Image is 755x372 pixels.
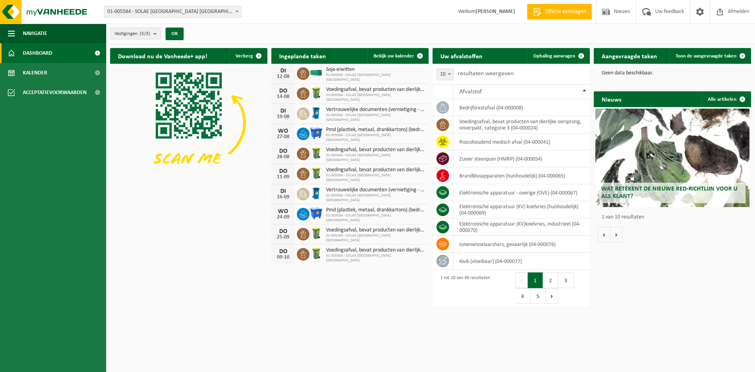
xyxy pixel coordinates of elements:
span: 01-005584 - SOLAE [GEOGRAPHIC_DATA] [GEOGRAPHIC_DATA] [326,254,425,263]
p: 1 van 10 resultaten [602,215,747,220]
span: Verberg [236,54,253,59]
a: Wat betekent de nieuwe RED-richtlijn voor u als klant? [595,109,749,207]
td: risicohoudend medisch afval (04-000041) [453,133,590,150]
span: Acceptatievoorwaarden [23,83,87,102]
button: Next [546,288,558,304]
img: WB-1100-HPE-BE-01 [309,207,323,220]
button: Previous [515,272,528,288]
span: Voedingsafval, bevat producten van dierlijke oorsprong, onverpakt, categorie 3 [326,147,425,153]
td: kwik (vloeibaar) (04-000077) [453,253,590,270]
span: Vertrouwelijke documenten (vernietiging - recyclage) [326,107,425,113]
span: Kalender [23,63,47,83]
h2: Ingeplande taken [271,48,334,63]
button: 5 [530,288,546,304]
span: Navigatie [23,24,47,43]
button: 2 [543,272,558,288]
div: 28-08 [275,154,291,160]
div: DO [275,228,291,235]
a: Offerte aanvragen [527,4,592,20]
button: 1 [528,272,543,288]
div: DI [275,188,291,194]
td: brandblusapparaten (huishoudelijk) (04-000065) [453,167,590,184]
div: 16-09 [275,194,291,200]
img: WB-1100-HPE-BE-01 [309,126,323,140]
div: DI [275,68,291,74]
h2: Download nu de Vanheede+ app! [110,48,215,63]
img: WB-0240-HPE-BE-09 [309,187,323,200]
span: 01-005584 - SOLAE BELGIUM NV - IEPER [104,6,241,17]
div: DO [275,88,291,94]
span: Toon de aangevraagde taken [676,54,737,59]
button: OK [166,28,184,40]
span: 01-005584 - SOLAE [GEOGRAPHIC_DATA] [GEOGRAPHIC_DATA] [326,213,425,223]
div: 24-09 [275,215,291,220]
td: elektronische apparatuur (KV)koelvries, industrieel (04-000070) [453,218,590,236]
a: Ophaling aanvragen [527,48,589,64]
div: 25-09 [275,235,291,240]
div: DI [275,108,291,114]
button: Vestigingen(3/3) [110,28,161,39]
span: Ophaling aanvragen [533,54,575,59]
a: Toon de aangevraagde taken [669,48,750,64]
count: (3/3) [140,31,150,36]
span: 01-005584 - SOLAE [GEOGRAPHIC_DATA] [GEOGRAPHIC_DATA] [326,93,425,102]
span: 01-005584 - SOLAE [GEOGRAPHIC_DATA] [GEOGRAPHIC_DATA] [326,193,425,203]
span: Dashboard [23,43,52,63]
span: Afvalstof [459,89,482,95]
div: 09-10 [275,255,291,260]
td: voedingsafval, bevat producten van dierlijke oorsprong, onverpakt, categorie 3 (04-000024) [453,116,590,133]
div: DO [275,248,291,255]
a: Bekijk uw kalender [367,48,428,64]
button: 3 [558,272,574,288]
div: 11-09 [275,174,291,180]
img: WB-0240-HPE-BE-09 [309,106,323,120]
img: WB-0240-HPE-GN-50 [309,86,323,100]
h2: Nieuws [594,91,629,107]
img: WB-0240-HPE-GN-50 [309,227,323,240]
span: Voedingsafval, bevat producten van dierlijke oorsprong, onverpakt, categorie 3 [326,227,425,233]
span: 01-005584 - SOLAE [GEOGRAPHIC_DATA] [GEOGRAPHIC_DATA] [326,133,425,143]
img: Download de VHEPlus App [110,64,267,182]
p: Geen data beschikbaar. [602,70,743,76]
span: 01-005584 - SOLAE BELGIUM NV - IEPER [104,6,241,18]
div: 1 tot 10 van 49 resultaten [436,272,490,305]
span: Soja-eiwitten [326,67,425,73]
span: Wat betekent de nieuwe RED-richtlijn voor u als klant? [601,186,737,200]
td: ionenwisselaarshars, gevaarlijk (04-000076) [453,236,590,253]
div: 19-08 [275,114,291,120]
div: WO [275,128,291,134]
div: DO [275,168,291,174]
a: Alle artikelen [702,91,750,107]
span: Voedingsafval, bevat producten van dierlijke oorsprong, onverpakt, categorie 3 [326,167,425,173]
span: Vestigingen [114,28,150,40]
div: WO [275,208,291,215]
td: zuiver steenpuin (HMRP) (04-000054) [453,150,590,167]
button: Verberg [229,48,267,64]
button: Vorige [598,227,610,242]
div: 12-08 [275,74,291,80]
span: 01-005584 - SOLAE [GEOGRAPHIC_DATA] [GEOGRAPHIC_DATA] [326,73,425,82]
button: Volgende [610,227,622,242]
td: elektronische apparatuur (KV) koelvries (huishoudelijk) (04-000069) [453,201,590,218]
span: 01-005584 - SOLAE [GEOGRAPHIC_DATA] [GEOGRAPHIC_DATA] [326,153,425,163]
td: bedrijfsrestafval (04-000008) [453,99,590,116]
span: 10 [437,69,453,80]
span: 10 [436,68,454,80]
span: Voedingsafval, bevat producten van dierlijke oorsprong, onverpakt, categorie 3 [326,247,425,254]
strong: [PERSON_NAME] [476,9,515,15]
span: 01-005584 - SOLAE [GEOGRAPHIC_DATA] [GEOGRAPHIC_DATA] [326,233,425,243]
h2: Aangevraagde taken [594,48,665,63]
div: DO [275,148,291,154]
img: WB-0240-HPE-GN-50 [309,146,323,160]
div: 14-08 [275,94,291,100]
span: Vertrouwelijke documenten (vernietiging - recyclage) [326,187,425,193]
span: 01-005584 - SOLAE [GEOGRAPHIC_DATA] [GEOGRAPHIC_DATA] [326,113,425,122]
h2: Uw afvalstoffen [433,48,490,63]
span: Bekijk uw kalender [374,54,414,59]
button: 4 [515,288,530,304]
img: WB-0240-HPE-GN-50 [309,247,323,260]
span: 01-005584 - SOLAE [GEOGRAPHIC_DATA] [GEOGRAPHIC_DATA] [326,173,425,183]
span: Pmd (plastiek, metaal, drankkartons) (bedrijven) [326,207,425,213]
img: WB-0240-HPE-GN-50 [309,167,323,180]
span: Offerte aanvragen [543,8,588,16]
